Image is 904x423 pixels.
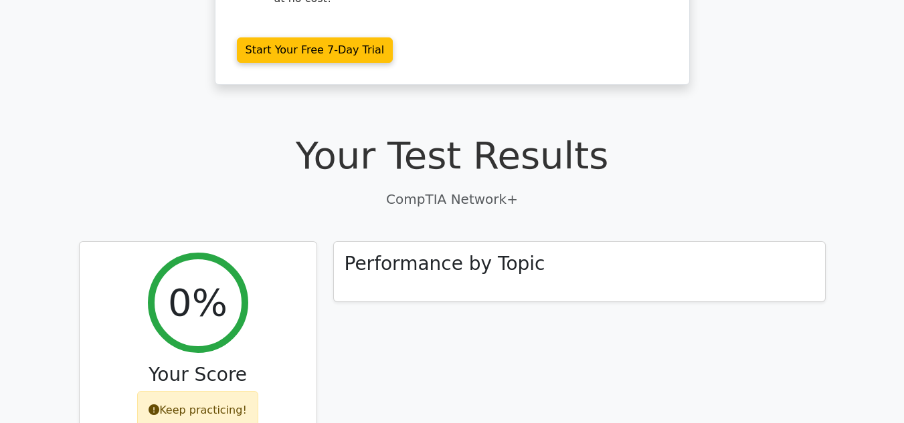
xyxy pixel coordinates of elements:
[237,37,393,63] a: Start Your Free 7-Day Trial
[79,133,826,178] h1: Your Test Results
[79,189,826,209] p: CompTIA Network+
[168,280,228,325] h2: 0%
[345,253,545,275] h3: Performance by Topic
[90,364,306,386] h3: Your Score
